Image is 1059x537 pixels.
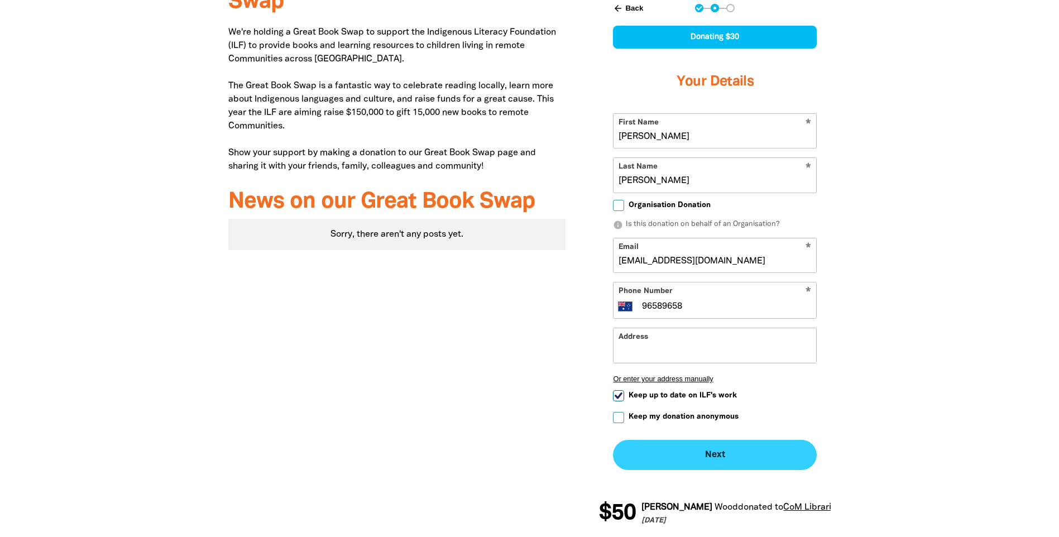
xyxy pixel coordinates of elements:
[712,504,735,511] em: Wood
[629,390,737,401] span: Keep up to date on ILF's work
[596,502,633,525] span: $50
[228,219,566,250] div: Paginated content
[613,220,623,230] i: info
[613,440,817,470] button: Next
[711,4,719,12] button: Navigate to step 2 of 3 to enter your details
[629,200,711,210] span: Organisation Donation
[726,4,735,12] button: Navigate to step 3 of 3 to enter your payment details
[695,4,703,12] button: Navigate to step 1 of 3 to enter your donation amount
[629,411,739,422] span: Keep my donation anonymous
[806,287,811,298] i: Required
[613,200,624,211] input: Organisation Donation
[639,504,710,511] em: [PERSON_NAME]
[735,504,780,511] span: donated to
[639,516,913,527] p: [DATE]
[228,219,566,250] div: Sorry, there aren't any posts yet.
[613,60,817,104] h3: Your Details
[613,375,817,383] button: Or enter your address manually
[613,26,817,49] div: Donating $30
[613,219,817,231] p: Is this donation on behalf of an Organisation?
[613,412,624,423] input: Keep my donation anonymous
[613,390,624,401] input: Keep up to date on ILF's work
[228,190,566,214] h3: News on our Great Book Swap
[780,504,913,511] a: CoM Libraries Great Book Swap!
[613,3,623,13] i: arrow_back
[228,26,566,173] p: We're holding a Great Book Swap to support the Indigenous Literacy Foundation (ILF) to provide bo...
